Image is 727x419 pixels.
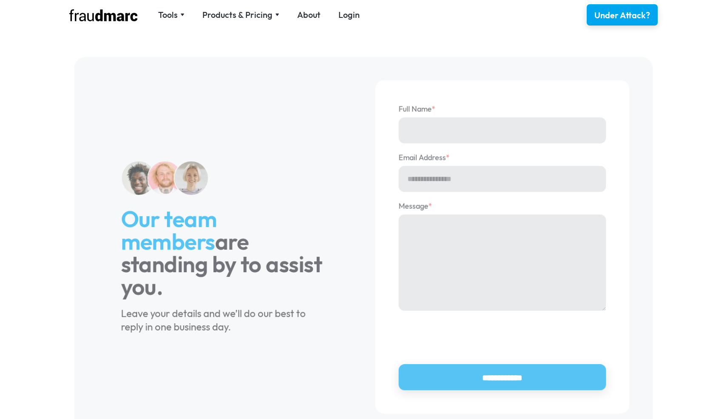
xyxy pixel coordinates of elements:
[399,319,526,352] iframe: reCAPTCHA
[121,208,329,298] h2: are standing by to assist you.
[594,9,650,21] div: Under Attack?
[158,9,178,21] div: Tools
[297,9,321,21] a: About
[399,201,606,212] label: Message
[202,9,273,21] div: Products & Pricing
[399,104,606,115] label: Full Name
[587,4,658,26] a: Under Attack?
[158,9,185,21] div: Tools
[399,104,606,390] form: Contact Form
[202,9,279,21] div: Products & Pricing
[399,152,606,163] label: Email Address
[338,9,360,21] a: Login
[121,205,217,256] span: Our team members
[121,307,329,333] div: Leave your details and we’ll do our best to reply in one business day.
